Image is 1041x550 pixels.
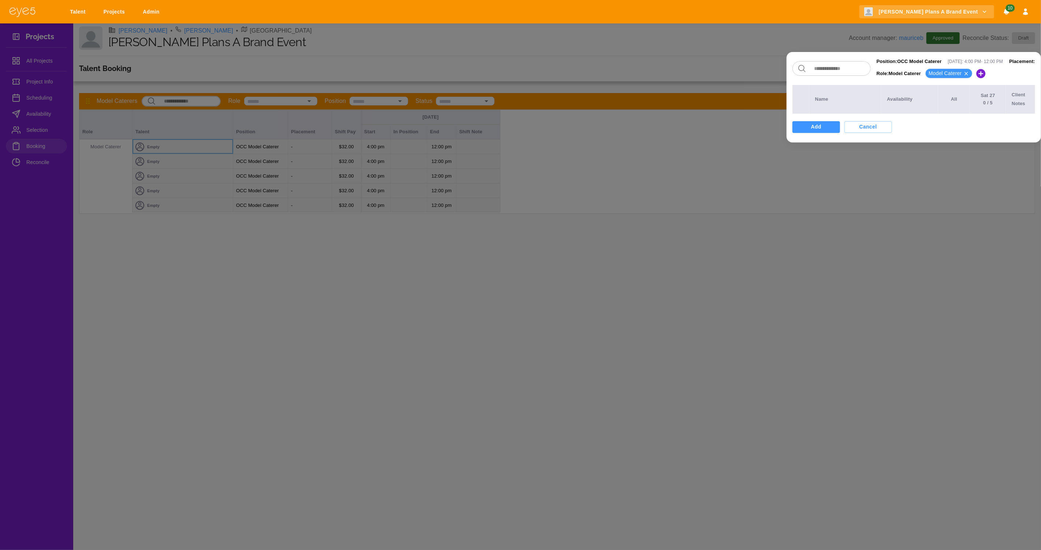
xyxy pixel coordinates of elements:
th: All [938,85,970,114]
th: Name [809,85,881,114]
p: Placement: [1009,58,1035,65]
th: Availability [881,85,938,114]
span: 10 [1005,4,1015,12]
a: Projects [99,5,132,19]
button: Cancel [844,121,892,133]
p: Model Caterer [929,70,962,77]
p: Role: Model Caterer [877,70,921,77]
button: Add [792,121,840,133]
p: Sat 27 [976,92,1000,99]
a: Talent [65,5,93,19]
button: [PERSON_NAME] Plans A Brand Event [859,5,994,19]
button: Notifications [1000,5,1013,19]
p: 0 / 5 [976,99,1000,107]
img: eye5 [9,7,36,17]
p: [DATE] : 4:00 PM - 12:00 PM [948,58,1003,65]
a: Admin [138,5,167,19]
img: Client logo [864,7,873,16]
p: Position: OCC Model Caterer [877,58,942,65]
th: Client Notes [1006,85,1035,114]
